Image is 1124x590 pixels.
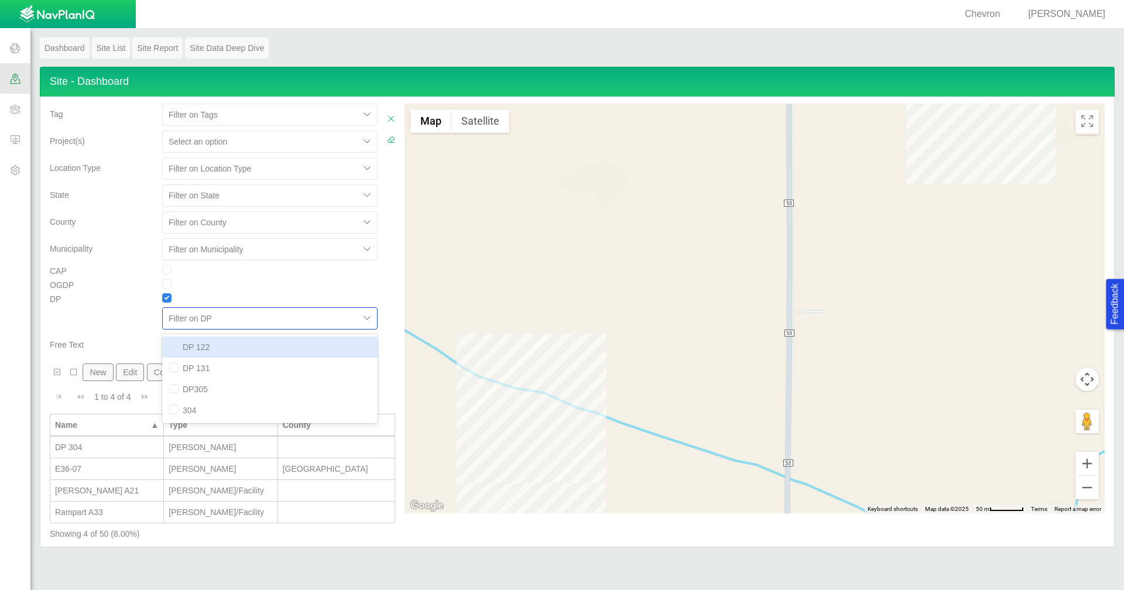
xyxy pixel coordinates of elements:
[976,506,989,512] span: 50 m
[965,9,1000,19] span: Chevron
[164,437,277,458] td: Wells
[169,463,272,475] div: [PERSON_NAME]
[164,414,277,437] th: Type
[169,419,272,431] div: Type
[162,400,378,421] div: 304
[164,502,277,523] td: Wells/Facility
[50,386,395,408] div: Pagination
[116,363,145,381] button: Edit
[50,190,69,200] span: State
[50,244,92,253] span: Municipality
[50,437,164,458] td: DP 304
[162,337,378,358] div: DP 122
[164,458,277,480] td: Wells
[1031,506,1047,512] a: Terms (opens in new tab)
[1075,476,1099,499] button: Zoom out
[407,498,446,513] a: Open this area in Google Maps (opens a new window)
[169,506,272,518] div: [PERSON_NAME]/Facility
[50,294,61,304] span: DP
[132,37,183,59] a: Site Report
[147,363,180,381] button: Copy
[410,109,451,133] button: Show street map
[925,506,969,512] span: Map data ©2025
[162,379,378,400] div: DP305
[1075,109,1099,133] button: Toggle Fullscreen in browser window
[162,358,378,379] div: DP 131
[50,280,74,290] span: OGDP
[55,485,159,496] div: [PERSON_NAME] A21
[1075,410,1099,433] button: Drag Pegman onto the map to open Street View
[451,109,509,133] button: Show satellite imagery
[92,37,131,59] a: Site List
[387,113,395,125] a: Close Filters
[55,506,159,518] div: Rampart A33
[283,463,390,475] div: [GEOGRAPHIC_DATA]
[50,163,101,173] span: Location Type
[283,419,390,431] div: County
[50,414,164,437] th: Name
[868,505,918,513] button: Keyboard shortcuts
[50,217,76,227] span: County
[55,463,159,475] div: E36-07
[1106,279,1124,329] button: Feedback
[50,458,164,480] td: E36-07
[1075,452,1099,475] button: Zoom in
[1075,368,1099,391] button: Map camera controls
[164,480,277,502] td: Wells/Facility
[50,529,139,538] span: Showing 4 of 50 (8.00%)
[50,480,164,502] td: Harper A21
[1054,506,1101,512] a: Report a map error
[1028,9,1105,19] span: [PERSON_NAME]
[278,414,395,437] th: County
[50,502,164,523] td: Rampart A33
[50,109,63,119] span: Tag
[83,363,113,381] button: New
[151,420,159,430] span: ▲
[50,266,67,276] span: CAP
[1014,8,1110,21] div: [PERSON_NAME]
[40,37,90,59] a: Dashboard
[55,441,159,453] div: DP 304
[19,5,95,24] img: UrbanGroupSolutionsTheme$USG_Images$logo.png
[972,505,1027,513] button: Map Scale: 50 m per 55 pixels
[90,391,135,407] div: 1 to 4 of 4
[50,136,85,146] span: Project(s)
[185,37,269,59] a: Site Data Deep Dive
[169,485,272,496] div: [PERSON_NAME]/Facility
[55,419,148,431] div: Name
[407,498,446,513] img: Google
[278,458,395,480] td: Weld County
[169,441,272,453] div: [PERSON_NAME]
[50,340,84,349] span: Free Text
[387,134,395,146] a: Clear Filters
[40,67,1115,97] h4: Site - Dashboard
